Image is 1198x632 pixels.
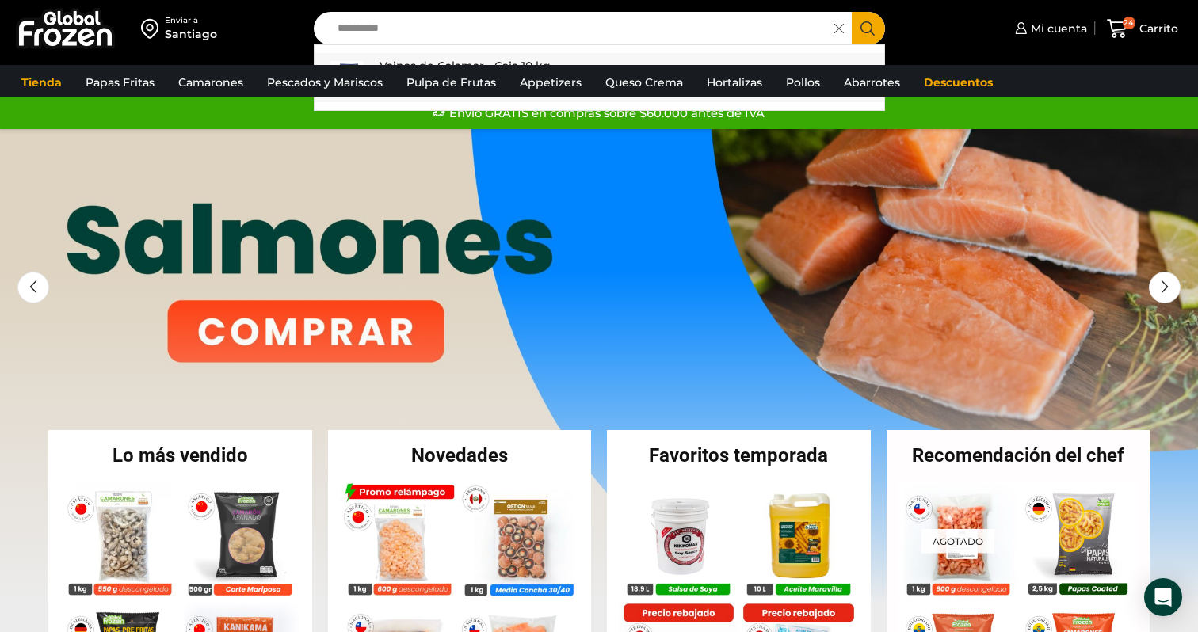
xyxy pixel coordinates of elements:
[1103,10,1182,48] a: 24 Carrito
[1144,578,1182,616] div: Open Intercom Messenger
[141,15,165,42] img: address-field-icon.svg
[778,67,828,97] a: Pollos
[48,446,312,465] h2: Lo más vendido
[887,446,1150,465] h2: Recomendación del chef
[380,57,551,74] p: Vainas de Calamar - Caja 10 kg
[1123,17,1135,29] span: 24
[597,67,691,97] a: Queso Crema
[1149,272,1181,303] div: Next slide
[512,67,589,97] a: Appetizers
[13,67,70,97] a: Tienda
[1027,21,1087,36] span: Mi cuenta
[607,446,871,465] h2: Favoritos temporada
[328,446,592,465] h2: Novedades
[170,67,251,97] a: Camarones
[852,12,885,45] button: Search button
[259,67,391,97] a: Pescados y Mariscos
[165,26,217,42] div: Santiago
[315,53,884,102] a: Vainas de Calamar - Caja 10 kg $5.460
[78,67,162,97] a: Papas Fritas
[399,67,504,97] a: Pulpa de Frutas
[1135,21,1178,36] span: Carrito
[921,528,994,553] p: Agotado
[17,272,49,303] div: Previous slide
[699,67,770,97] a: Hortalizas
[1011,13,1087,44] a: Mi cuenta
[836,67,908,97] a: Abarrotes
[916,67,1001,97] a: Descuentos
[165,15,217,26] div: Enviar a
